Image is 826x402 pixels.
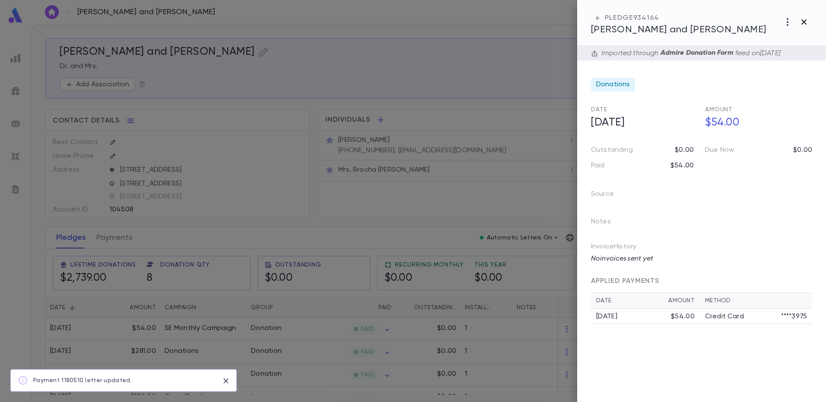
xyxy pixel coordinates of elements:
[591,25,766,35] span: [PERSON_NAME] and [PERSON_NAME]
[596,312,671,321] div: [DATE]
[659,49,735,58] p: Admire Donation Form
[219,374,233,388] button: close
[586,114,698,132] h5: [DATE]
[705,312,744,321] p: Credit Card
[591,242,812,254] p: Invoice History
[591,146,633,154] p: Outstanding
[596,297,668,304] div: Date
[670,161,694,170] p: $54.00
[793,146,812,154] p: $0.00
[668,297,695,304] div: Amount
[33,372,132,389] div: Payment 1180510 letter updated.
[591,14,766,22] div: PLEDGE 934164
[591,78,635,91] div: Donations
[596,80,630,89] span: Donations
[598,49,780,58] div: Imported through feed on [DATE]
[591,107,607,113] span: Date
[591,187,628,204] p: Source
[700,293,812,309] th: Method
[675,146,694,154] p: $0.00
[591,278,659,285] span: APPLIED PAYMENTS
[591,254,812,263] p: No invoices sent yet
[705,107,733,113] span: Amount
[700,114,812,132] h5: $54.00
[705,146,734,154] p: Due Now
[591,215,625,232] p: Notes
[671,312,695,321] div: $54.00
[591,161,605,170] p: Paid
